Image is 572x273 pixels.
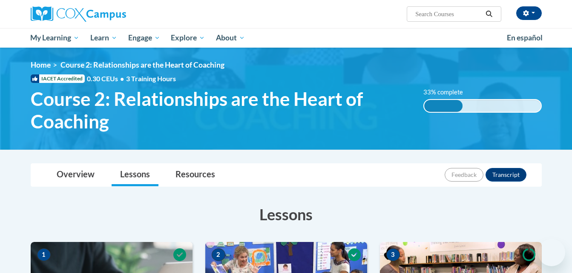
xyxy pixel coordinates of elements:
[18,28,555,48] div: Main menu
[216,33,245,43] span: About
[120,74,124,82] span: •
[48,164,103,186] a: Overview
[85,28,123,48] a: Learn
[424,100,463,112] div: 33% complete
[423,88,472,97] label: 33% complete
[31,6,126,22] img: Cox Campus
[167,164,224,186] a: Resources
[538,239,565,266] iframe: Button to launch messaging window
[516,6,542,20] button: Account Settings
[501,29,548,47] a: En español
[386,248,400,261] span: 3
[31,60,51,69] a: Home
[31,88,411,133] span: Course 2: Relationships are the Heart of Coaching
[165,28,210,48] a: Explore
[507,33,543,42] span: En español
[445,168,483,182] button: Feedback
[128,33,160,43] span: Engage
[212,248,225,261] span: 2
[87,74,126,83] span: 0.30 CEUs
[25,28,85,48] a: My Learning
[31,74,85,83] span: IACET Accredited
[90,33,117,43] span: Learn
[414,9,483,19] input: Search Courses
[30,33,79,43] span: My Learning
[483,9,495,19] button: Search
[486,168,526,182] button: Transcript
[31,6,193,22] a: Cox Campus
[171,33,205,43] span: Explore
[123,28,166,48] a: Engage
[31,204,542,225] h3: Lessons
[126,74,176,82] span: 3 Training Hours
[210,28,250,48] a: About
[112,164,158,186] a: Lessons
[60,60,224,69] span: Course 2: Relationships are the Heart of Coaching
[37,248,51,261] span: 1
